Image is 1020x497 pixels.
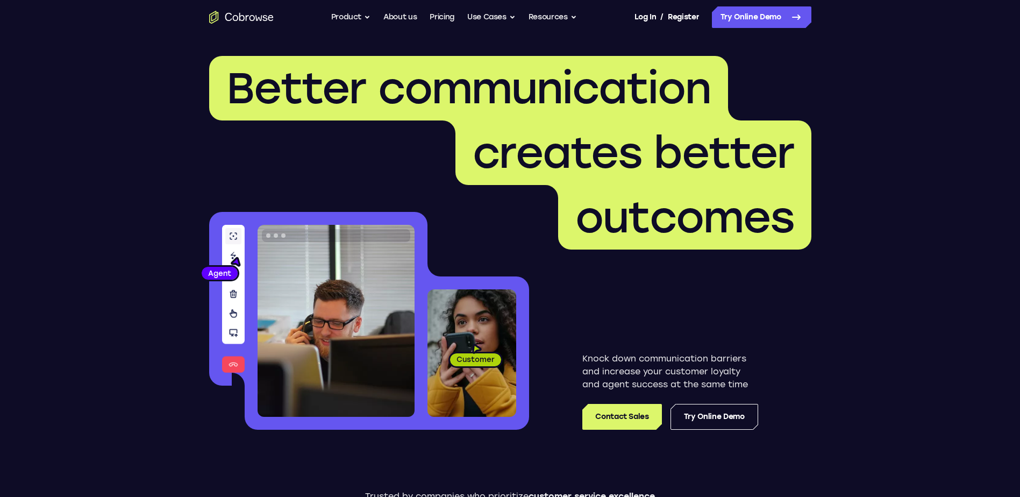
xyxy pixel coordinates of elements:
[473,127,794,179] span: creates better
[467,6,516,28] button: Use Cases
[209,11,274,24] a: Go to the home page
[222,225,245,373] img: A series of tools used in co-browsing sessions
[427,289,516,417] img: A customer holding their phone
[712,6,811,28] a: Try Online Demo
[668,6,699,28] a: Register
[383,6,417,28] a: About us
[331,6,371,28] button: Product
[430,6,454,28] a: Pricing
[258,225,415,417] img: A customer support agent talking on the phone
[202,268,238,279] span: Agent
[582,352,758,391] p: Knock down communication barriers and increase your customer loyalty and agent success at the sam...
[529,6,577,28] button: Resources
[660,11,664,24] span: /
[575,191,794,243] span: outcomes
[450,354,501,365] span: Customer
[634,6,656,28] a: Log In
[671,404,758,430] a: Try Online Demo
[582,404,661,430] a: Contact Sales
[226,62,711,114] span: Better communication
